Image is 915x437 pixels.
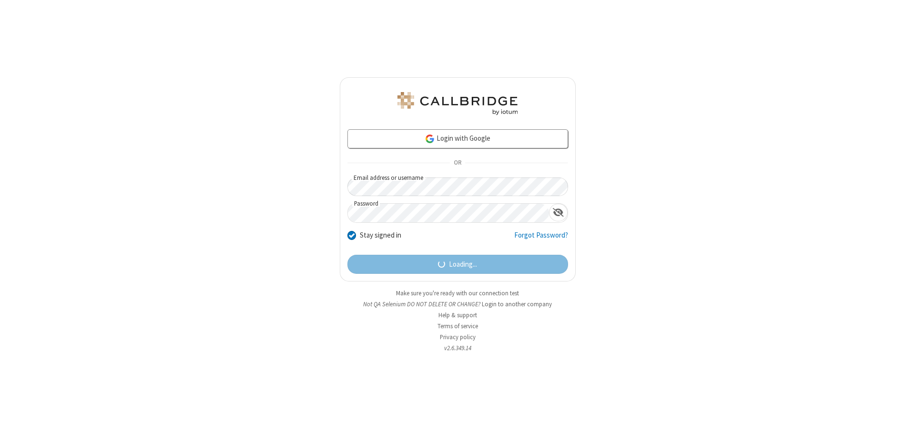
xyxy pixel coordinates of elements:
a: Terms of service [437,322,478,330]
a: Privacy policy [440,333,476,341]
span: OR [450,156,465,170]
img: QA Selenium DO NOT DELETE OR CHANGE [396,92,519,115]
a: Login with Google [347,129,568,148]
label: Stay signed in [360,230,401,241]
input: Email address or username [347,177,568,196]
button: Login to another company [482,300,552,309]
a: Forgot Password? [514,230,568,248]
li: Not QA Selenium DO NOT DELETE OR CHANGE? [340,300,576,309]
a: Help & support [438,311,477,319]
input: Password [348,204,549,222]
span: Loading... [449,259,477,270]
div: Show password [549,204,568,221]
li: v2.6.349.14 [340,343,576,353]
img: google-icon.png [425,134,435,144]
button: Loading... [347,255,568,274]
a: Make sure you're ready with our connection test [396,289,519,297]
